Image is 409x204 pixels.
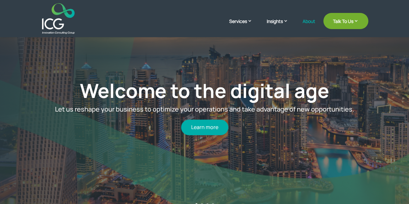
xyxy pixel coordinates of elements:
span: Let us reshape your business to optimize your operations and take advantage of new opportunities. [55,105,354,113]
a: Talk To Us [323,13,368,29]
a: About [303,19,315,34]
a: Learn more [181,120,228,135]
a: Services [229,18,259,34]
iframe: Chat Widget [301,134,409,204]
img: ICG [42,3,75,34]
a: Insights [267,18,295,34]
a: Welcome to the digital age [80,77,329,104]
